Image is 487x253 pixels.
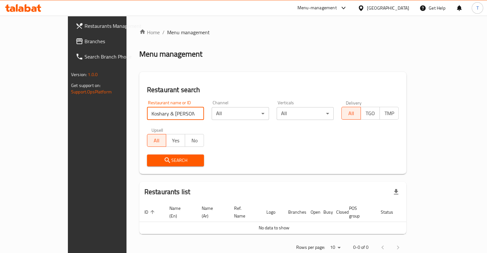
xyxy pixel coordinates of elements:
[139,28,406,36] nav: breadcrumb
[70,18,149,34] a: Restaurants Management
[71,70,87,79] span: Version:
[361,107,380,120] button: TGO
[169,136,183,145] span: Yes
[344,109,358,118] span: All
[70,34,149,49] a: Branches
[71,81,101,90] span: Get support on:
[139,202,431,234] table: enhanced table
[85,22,144,30] span: Restaurants Management
[212,107,269,120] div: All
[70,49,149,64] a: Search Branch Phone
[150,136,164,145] span: All
[85,37,144,45] span: Branches
[88,70,98,79] span: 1.0.0
[328,243,343,252] div: Rows per page:
[349,204,368,220] span: POS group
[185,134,204,147] button: No
[305,202,318,222] th: Open
[331,202,344,222] th: Closed
[147,107,204,120] input: Search for restaurant name or ID..
[318,202,331,222] th: Busy
[166,134,185,147] button: Yes
[261,202,283,222] th: Logo
[234,204,254,220] span: Ref. Name
[367,4,409,12] div: [GEOGRAPHIC_DATA]
[277,107,334,120] div: All
[476,4,478,12] span: T
[162,28,165,36] li: /
[71,88,112,96] a: Support.OpsPlatform
[139,49,202,59] h2: Menu management
[139,28,160,36] a: Home
[85,53,144,60] span: Search Branch Phone
[152,156,199,164] span: Search
[144,208,157,216] span: ID
[379,107,399,120] button: TMP
[188,136,201,145] span: No
[353,243,369,251] p: 0-0 of 0
[147,85,399,95] h2: Restaurant search
[283,202,305,222] th: Branches
[202,204,221,220] span: Name (Ar)
[151,128,163,132] label: Upsell
[363,109,377,118] span: TGO
[259,224,289,232] span: No data to show
[346,100,362,105] label: Delivery
[147,154,204,166] button: Search
[144,187,190,197] h2: Restaurants list
[341,107,361,120] button: All
[147,134,166,147] button: All
[169,204,189,220] span: Name (En)
[167,28,210,36] span: Menu management
[381,208,402,216] span: Status
[297,4,337,12] div: Menu-management
[296,243,325,251] p: Rows per page:
[382,109,396,118] span: TMP
[388,184,404,200] div: Export file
